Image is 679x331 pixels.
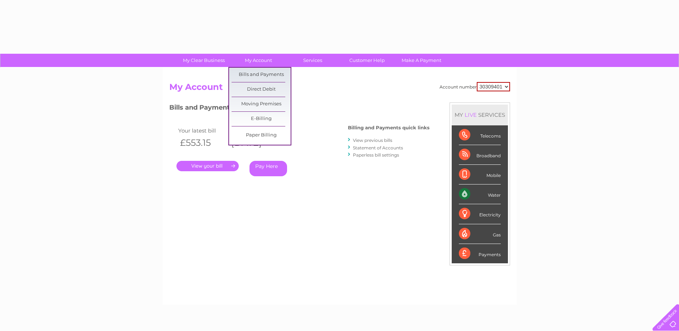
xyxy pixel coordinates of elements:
a: Pay Here [249,161,287,176]
a: Services [283,54,342,67]
a: Paper Billing [232,128,291,143]
a: View previous bills [353,138,392,143]
div: Telecoms [459,125,501,145]
h3: Bills and Payments [169,102,430,115]
a: E-Billing [232,112,291,126]
div: Electricity [459,204,501,224]
a: Bills and Payments [232,68,291,82]
a: My Clear Business [174,54,233,67]
td: Invoice date [228,126,279,135]
h4: Billing and Payments quick links [348,125,430,130]
div: Mobile [459,165,501,184]
a: Paperless bill settings [353,152,399,158]
div: Gas [459,224,501,244]
div: Broadband [459,145,501,165]
a: Statement of Accounts [353,145,403,150]
a: My Account [229,54,288,67]
h2: My Account [169,82,510,96]
a: Make A Payment [392,54,451,67]
div: Account number [440,82,510,91]
a: . [176,161,239,171]
div: MY SERVICES [452,105,508,125]
a: Direct Debit [232,82,291,97]
div: LIVE [463,111,478,118]
div: Water [459,184,501,204]
div: Payments [459,244,501,263]
a: Moving Premises [232,97,291,111]
a: Customer Help [338,54,397,67]
td: Your latest bill [176,126,228,135]
th: [DATE] [228,135,279,150]
th: £553.15 [176,135,228,150]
